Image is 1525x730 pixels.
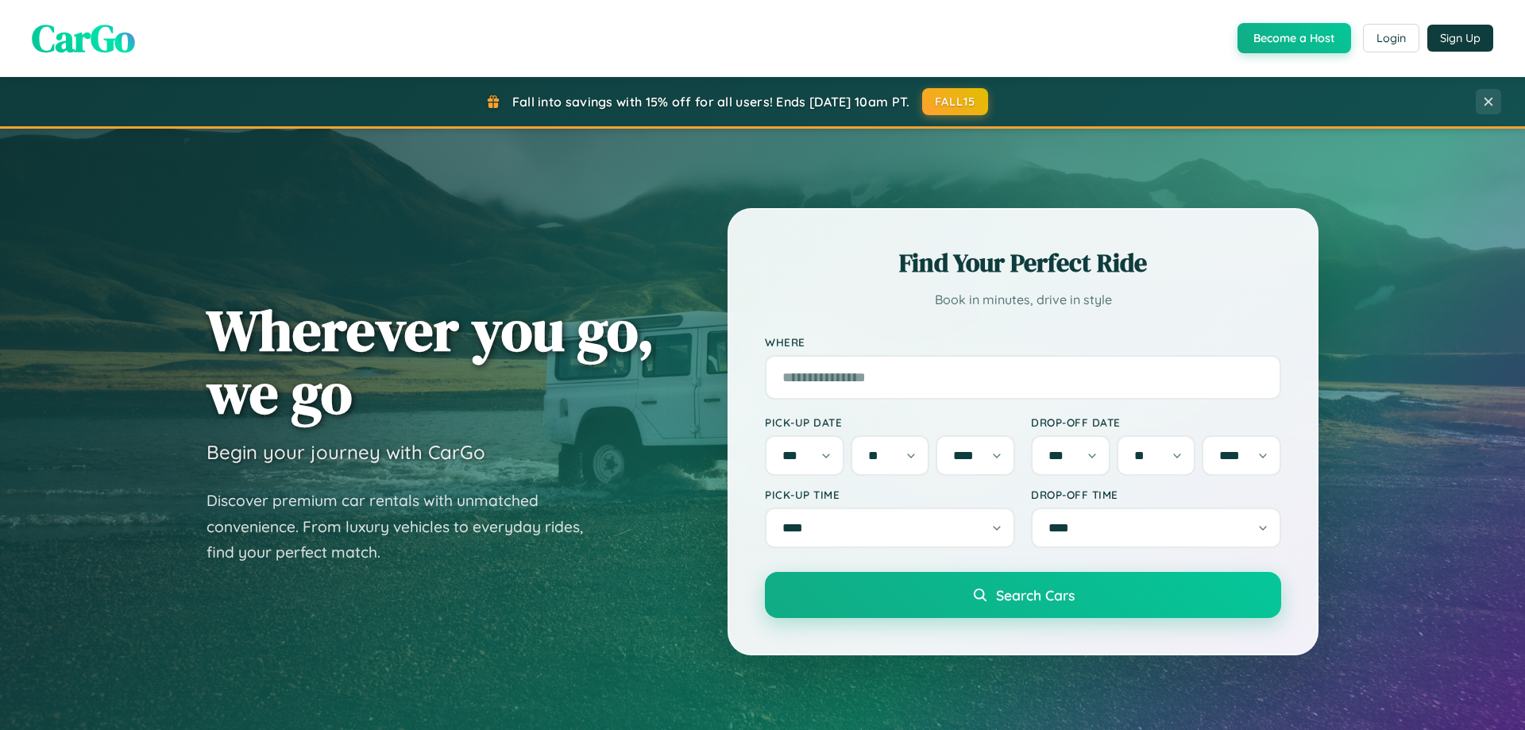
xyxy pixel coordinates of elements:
h1: Wherever you go, we go [207,299,654,424]
span: Fall into savings with 15% off for all users! Ends [DATE] 10am PT. [512,94,910,110]
label: Pick-up Time [765,488,1015,501]
button: Become a Host [1237,23,1351,53]
h2: Find Your Perfect Ride [765,245,1281,280]
button: FALL15 [922,88,989,115]
span: Search Cars [996,586,1075,604]
label: Drop-off Date [1031,415,1281,429]
label: Where [765,335,1281,349]
button: Login [1363,24,1419,52]
button: Sign Up [1427,25,1493,52]
span: CarGo [32,12,135,64]
label: Pick-up Date [765,415,1015,429]
p: Book in minutes, drive in style [765,288,1281,311]
button: Search Cars [765,572,1281,618]
p: Discover premium car rentals with unmatched convenience. From luxury vehicles to everyday rides, ... [207,488,604,566]
h3: Begin your journey with CarGo [207,440,485,464]
label: Drop-off Time [1031,488,1281,501]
